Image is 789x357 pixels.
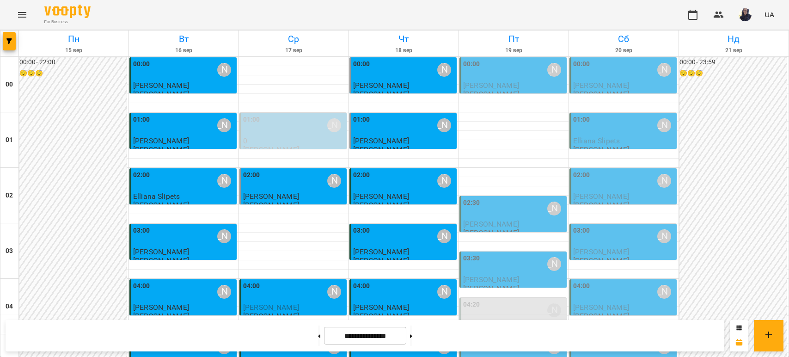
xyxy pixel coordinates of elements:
h6: 17 вер [240,46,347,55]
div: Курбанова Софія [327,174,341,188]
span: [PERSON_NAME] [353,247,409,256]
div: Курбанова Софія [657,63,671,77]
div: Курбанова Софія [437,118,451,132]
span: Elliana Slipets [133,192,180,201]
p: [PERSON_NAME] [243,201,299,209]
h6: 00 [6,80,13,90]
label: 02:30 [463,198,480,208]
span: [PERSON_NAME] [353,136,409,145]
div: Курбанова Софія [547,202,561,215]
div: Курбанова Софія [437,63,451,77]
div: Курбанова Софія [327,285,341,299]
h6: 02 [6,191,13,201]
p: [PERSON_NAME] [463,90,519,98]
span: [PERSON_NAME] [133,81,189,90]
div: Курбанова Софія [547,63,561,77]
span: UA [765,10,774,19]
label: 02:00 [133,170,150,180]
p: [PERSON_NAME] [463,284,519,292]
h6: 04 [6,302,13,312]
h6: 01 [6,135,13,145]
h6: Чт [350,32,457,46]
span: [PERSON_NAME] [353,81,409,90]
label: 03:00 [573,226,590,236]
div: Курбанова Софія [657,229,671,243]
h6: 20 вер [570,46,677,55]
label: 04:20 [463,300,480,310]
div: Курбанова Софія [217,229,231,243]
div: Курбанова Софія [327,118,341,132]
h6: Пн [20,32,127,46]
label: 00:00 [133,59,150,69]
span: [PERSON_NAME] [243,303,299,312]
h6: 15 вер [20,46,127,55]
h6: Сб [570,32,677,46]
span: [PERSON_NAME] [243,192,299,201]
p: [PERSON_NAME] [573,201,629,209]
label: 04:00 [573,281,590,291]
p: [PERSON_NAME] [463,229,519,237]
h6: 😴😴😴 [19,68,127,79]
span: [PERSON_NAME] [353,192,409,201]
div: Курбанова Софія [657,285,671,299]
label: 01:00 [353,115,370,125]
label: 02:00 [243,170,260,180]
span: [PERSON_NAME] [353,303,409,312]
p: [PERSON_NAME] [573,312,629,320]
label: 01:00 [133,115,150,125]
p: [PERSON_NAME] [133,146,189,154]
label: 02:00 [573,170,590,180]
h6: 19 вер [460,46,567,55]
div: Курбанова Софія [217,285,231,299]
span: [PERSON_NAME] [133,303,189,312]
p: [PERSON_NAME] [353,257,409,265]
p: [PERSON_NAME] [353,201,409,209]
h6: Нд [680,32,787,46]
div: Курбанова Софія [657,174,671,188]
span: [PERSON_NAME] [133,136,189,145]
span: For Business [44,19,91,25]
span: [PERSON_NAME] [573,303,629,312]
h6: Пт [460,32,567,46]
p: 0 [243,137,345,145]
p: [PERSON_NAME] [133,201,189,209]
label: 02:00 [353,170,370,180]
h6: 03 [6,246,13,256]
img: Voopty Logo [44,5,91,18]
label: 01:00 [243,115,260,125]
p: [PERSON_NAME] [133,90,189,98]
label: 03:00 [133,226,150,236]
span: [PERSON_NAME] [463,275,519,284]
p: [PERSON_NAME] [353,90,409,98]
span: Elliana Slipets [573,136,620,145]
label: 04:00 [353,281,370,291]
label: 03:30 [463,253,480,264]
div: Курбанова Софія [547,303,561,317]
h6: 16 вер [130,46,237,55]
label: 04:00 [243,281,260,291]
span: [PERSON_NAME] [573,192,629,201]
div: Курбанова Софія [437,174,451,188]
p: [PERSON_NAME] [353,312,409,320]
label: 00:00 [463,59,480,69]
p: [PERSON_NAME] [243,146,299,154]
p: [PERSON_NAME] [133,257,189,265]
span: [PERSON_NAME] [573,247,629,256]
div: Курбанова Софія [657,118,671,132]
div: Курбанова Софія [437,285,451,299]
button: UA [761,6,778,23]
h6: 00:00 - 22:00 [19,57,127,68]
span: [PERSON_NAME] [463,220,519,228]
img: de66a22b4ea812430751315b74cfe34b.jpg [739,8,752,21]
div: Курбанова Софія [437,229,451,243]
h6: 00:00 - 23:59 [679,57,787,68]
p: [PERSON_NAME] [353,146,409,154]
button: Menu [11,4,33,26]
span: [PERSON_NAME] [573,81,629,90]
p: [PERSON_NAME] [573,257,629,265]
label: 00:00 [573,59,590,69]
label: 00:00 [353,59,370,69]
h6: 21 вер [680,46,787,55]
div: Курбанова Софія [217,118,231,132]
p: [PERSON_NAME] [133,312,189,320]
